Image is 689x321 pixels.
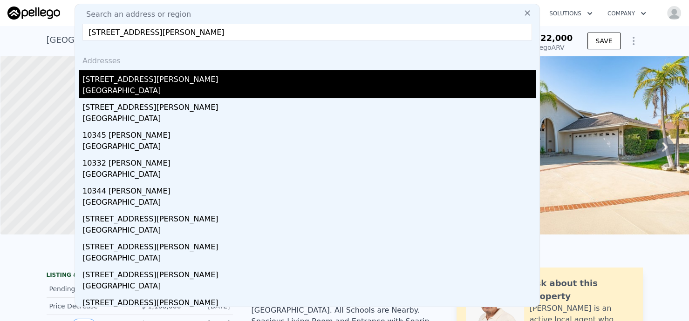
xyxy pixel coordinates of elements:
span: $1,322,000 [519,33,573,43]
div: Pending [49,284,132,294]
div: [GEOGRAPHIC_DATA] [82,85,536,98]
div: Price Decrease [49,301,132,311]
div: Pellego ARV [519,43,573,52]
div: Ask about this property [530,277,634,303]
input: Enter an address, city, region, neighborhood or zip code [82,24,532,40]
div: [STREET_ADDRESS][PERSON_NAME] [82,266,536,281]
div: [GEOGRAPHIC_DATA] [82,197,536,210]
button: SAVE [587,33,620,49]
span: Search an address or region [79,9,191,20]
div: 10345 [PERSON_NAME] [82,126,536,141]
div: LISTING & SALE HISTORY [47,271,233,281]
div: [GEOGRAPHIC_DATA][PERSON_NAME] , Diamond Bar , CA 91765 [47,33,311,47]
div: [GEOGRAPHIC_DATA] [82,225,536,238]
div: 10344 [PERSON_NAME] [82,182,536,197]
div: [STREET_ADDRESS][PERSON_NAME] [82,210,536,225]
img: avatar [667,6,682,20]
div: [STREET_ADDRESS][PERSON_NAME] [82,98,536,113]
div: [STREET_ADDRESS][PERSON_NAME] [82,238,536,253]
div: [GEOGRAPHIC_DATA] [82,253,536,266]
div: [STREET_ADDRESS][PERSON_NAME] [82,294,536,308]
img: Pellego [7,7,60,20]
div: Addresses [79,48,536,70]
div: [STREET_ADDRESS][PERSON_NAME] [82,70,536,85]
div: [GEOGRAPHIC_DATA] [82,281,536,294]
button: Company [600,5,654,22]
div: [GEOGRAPHIC_DATA] [82,141,536,154]
button: Solutions [542,5,600,22]
div: 10332 [PERSON_NAME] [82,154,536,169]
div: [GEOGRAPHIC_DATA] [82,113,536,126]
button: Show Options [624,32,643,50]
div: [GEOGRAPHIC_DATA] [82,169,536,182]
